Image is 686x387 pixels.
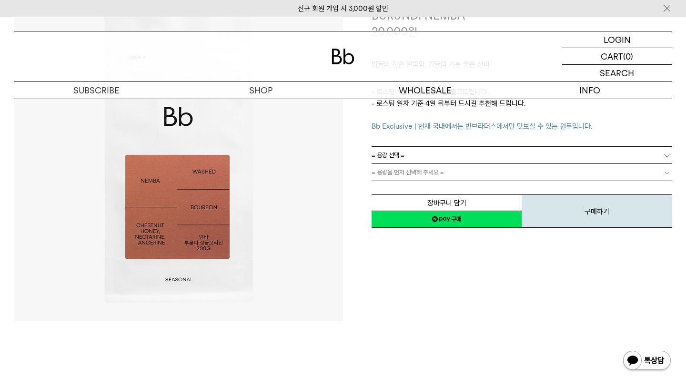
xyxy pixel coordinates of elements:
a: 새창 [372,211,522,228]
button: 구매하기 [522,194,672,228]
a: 신규 회원 가입 시 3,000원 할인 [298,4,388,13]
span: = 용량 선택 = [372,147,404,163]
a: CART (0) [562,48,672,65]
img: 카카오톡 채널 1:1 채팅 버튼 [622,350,672,373]
img: 로고 [332,49,354,64]
p: INFO [507,82,672,99]
button: 장바구니 담기 [372,194,522,211]
p: WHOLESALE [343,82,507,99]
p: SEARCH [600,65,634,81]
p: CART [601,48,623,64]
a: SUBSCRIBE [14,82,179,99]
p: (0) [623,48,633,64]
a: LOGIN [562,31,672,48]
p: LOGIN [604,31,631,48]
p: - 로스팅 4일 이내의 원두를 출고드립니다. - 로스팅 일자 기준 4일 뒤부터 드시길 추천해 드립니다. [372,86,672,132]
span: Bb Exclusive | 현재 국내에서는 빈브라더스에서만 맛보실 수 있는 원두입니다. [372,122,592,131]
a: SHOP [179,82,343,99]
span: = 용량을 먼저 선택해 주세요 = [372,164,444,181]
